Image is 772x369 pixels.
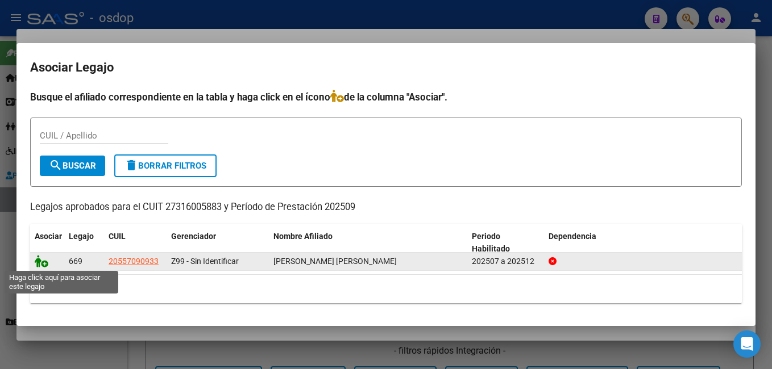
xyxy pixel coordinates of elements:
span: Periodo Habilitado [472,232,510,254]
h2: Asociar Legajo [30,57,742,78]
span: Legajo [69,232,94,241]
button: Buscar [40,156,105,176]
div: 202507 a 202512 [472,255,539,268]
span: NUÑEZ CONTE FELIPE MAXIMILIANO [273,257,397,266]
span: CUIL [109,232,126,241]
datatable-header-cell: Gerenciador [167,224,269,262]
span: 669 [69,257,82,266]
datatable-header-cell: Legajo [64,224,104,262]
div: Open Intercom Messenger [733,330,761,358]
span: Nombre Afiliado [273,232,333,241]
h4: Busque el afiliado correspondiente en la tabla y haga click en el ícono de la columna "Asociar". [30,90,742,104]
datatable-header-cell: Asociar [30,224,64,262]
datatable-header-cell: Nombre Afiliado [269,224,467,262]
span: Dependencia [549,232,596,241]
datatable-header-cell: Dependencia [544,224,742,262]
mat-icon: delete [124,158,138,172]
datatable-header-cell: CUIL [104,224,167,262]
mat-icon: search [49,158,63,172]
button: Borrar Filtros [114,154,217,177]
div: 1 registros [30,275,742,303]
span: Buscar [49,161,96,171]
datatable-header-cell: Periodo Habilitado [467,224,544,262]
span: Borrar Filtros [124,161,206,171]
span: Gerenciador [171,232,216,241]
p: Legajos aprobados para el CUIT 27316005883 y Período de Prestación 202509 [30,200,742,215]
span: 20557090933 [109,257,159,266]
span: Z99 - Sin Identificar [171,257,239,266]
span: Asociar [35,232,62,241]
